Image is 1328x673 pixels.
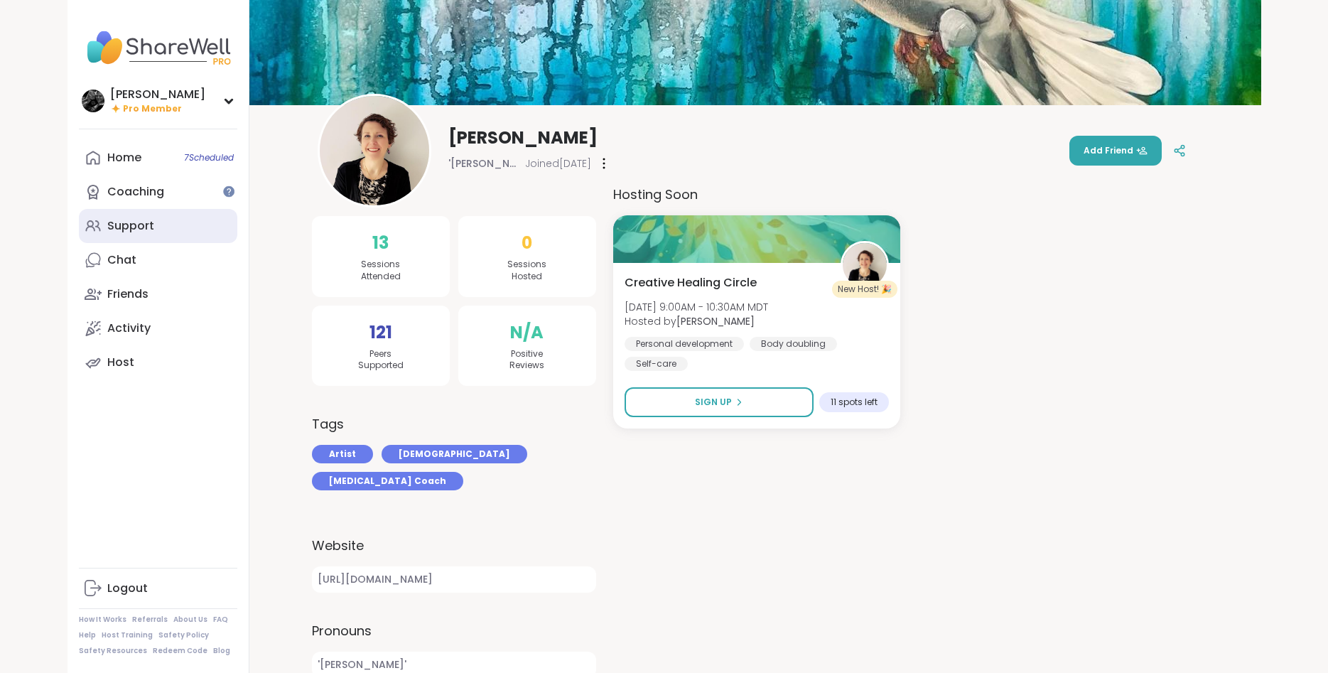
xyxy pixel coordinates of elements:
div: Friends [107,286,149,302]
span: Creative Healing Circle [625,274,757,291]
a: Host [79,345,237,379]
div: Personal development [625,337,744,351]
a: FAQ [213,615,228,625]
a: Help [79,630,96,640]
span: Artist [329,448,356,461]
a: Safety Policy [158,630,209,640]
span: Peers Supported [358,348,404,372]
span: Joined [DATE] [525,156,591,171]
a: Redeem Code [153,646,207,656]
h3: Tags [312,414,344,434]
div: Coaching [107,184,164,200]
img: Jenne [843,243,887,287]
a: Coaching [79,175,237,209]
img: Jenne [320,96,429,205]
span: Hosted by [625,314,768,328]
span: 0 [522,230,532,256]
span: [MEDICAL_DATA] Coach [329,475,446,488]
span: 7 Scheduled [184,152,234,163]
span: 11 spots left [831,397,878,408]
a: Blog [213,646,230,656]
span: 13 [372,230,389,256]
a: Support [79,209,237,243]
div: Activity [107,321,151,336]
div: Body doubling [750,337,837,351]
img: ShareWell Nav Logo [79,23,237,72]
a: About Us [173,615,207,625]
a: Friends [79,277,237,311]
a: Safety Resources [79,646,147,656]
a: Host Training [102,630,153,640]
label: Website [312,536,596,555]
div: New Host! 🎉 [832,281,897,298]
span: '[PERSON_NAME]' [448,156,519,171]
button: Sign Up [625,387,814,417]
div: Self-care [625,357,688,371]
span: Add Friend [1084,144,1148,157]
div: Support [107,218,154,234]
a: [URL][DOMAIN_NAME] [312,566,596,593]
div: Chat [107,252,136,268]
div: Host [107,355,134,370]
button: Add Friend [1069,136,1162,166]
span: [DEMOGRAPHIC_DATA] [399,448,510,461]
a: Activity [79,311,237,345]
div: [PERSON_NAME] [110,87,205,102]
a: Logout [79,571,237,605]
img: Alan_N [82,90,104,112]
span: N/A [510,320,544,345]
span: Sessions Hosted [507,259,546,283]
span: Positive Reviews [509,348,544,372]
div: Logout [107,581,148,596]
span: Pro Member [123,103,182,115]
a: Chat [79,243,237,277]
span: 121 [369,320,392,345]
label: Pronouns [312,621,596,640]
div: Home [107,150,141,166]
span: [DATE] 9:00AM - 10:30AM MDT [625,300,768,314]
iframe: Spotlight [223,185,234,197]
b: [PERSON_NAME] [676,314,755,328]
span: Sign Up [695,396,732,409]
a: Home7Scheduled [79,141,237,175]
span: Sessions Attended [361,259,401,283]
a: Referrals [132,615,168,625]
span: [PERSON_NAME] [448,126,598,149]
a: How It Works [79,615,126,625]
